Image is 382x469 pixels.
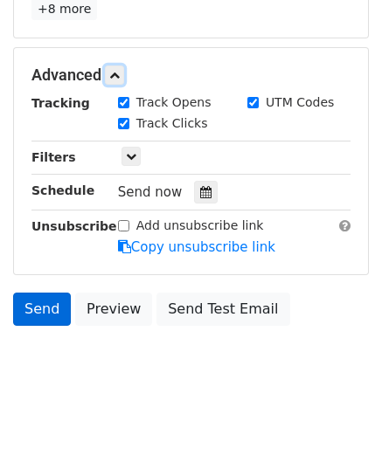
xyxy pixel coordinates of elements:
a: Copy unsubscribe link [118,239,275,255]
a: Preview [75,293,152,326]
label: Add unsubscribe link [136,217,264,235]
label: Track Clicks [136,114,208,133]
label: UTM Codes [266,93,334,112]
a: Send [13,293,71,326]
strong: Tracking [31,96,90,110]
a: Send Test Email [156,293,289,326]
h5: Advanced [31,66,351,85]
label: Track Opens [136,93,212,112]
strong: Unsubscribe [31,219,117,233]
iframe: Chat Widget [295,385,382,469]
strong: Filters [31,150,76,164]
strong: Schedule [31,183,94,197]
span: Send now [118,184,183,200]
